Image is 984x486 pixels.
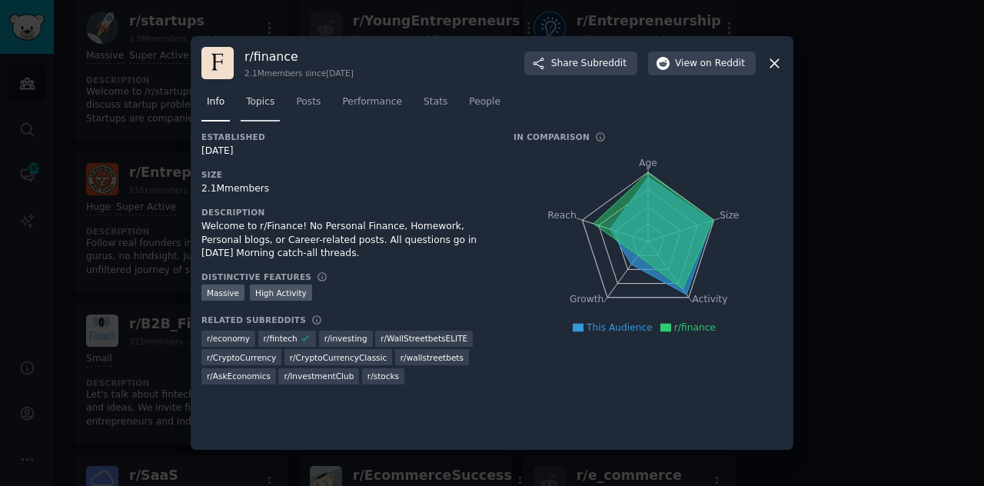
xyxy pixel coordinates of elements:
[639,158,657,168] tspan: Age
[201,169,492,180] h3: Size
[464,90,506,121] a: People
[201,271,311,282] h3: Distinctive Features
[201,131,492,142] h3: Established
[381,333,467,344] span: r/ WallStreetbetsELITE
[201,220,492,261] div: Welcome to r/Finance! No Personal Finance, Homework, Personal blogs, or Career-related posts. All...
[675,57,745,71] span: View
[648,52,756,76] button: Viewon Reddit
[342,95,402,109] span: Performance
[324,333,367,344] span: r/ investing
[693,295,728,305] tspan: Activity
[201,182,492,196] div: 2.1M members
[514,131,590,142] h3: In Comparison
[401,352,464,363] span: r/ wallstreetbets
[524,52,637,76] button: ShareSubreddit
[250,285,312,301] div: High Activity
[296,95,321,109] span: Posts
[244,48,354,65] h3: r/ finance
[207,95,224,109] span: Info
[337,90,407,121] a: Performance
[264,333,298,344] span: r/ fintech
[469,95,500,109] span: People
[241,90,280,121] a: Topics
[367,371,399,381] span: r/ stocks
[284,371,354,381] span: r/ InvestmentClub
[587,322,653,333] span: This Audience
[581,57,627,71] span: Subreddit
[201,285,244,301] div: Massive
[201,145,492,158] div: [DATE]
[201,90,230,121] a: Info
[201,47,234,79] img: finance
[244,68,354,78] div: 2.1M members since [DATE]
[570,295,603,305] tspan: Growth
[700,57,745,71] span: on Reddit
[246,95,274,109] span: Topics
[551,57,627,71] span: Share
[290,352,387,363] span: r/ CryptoCurrencyClassic
[418,90,453,121] a: Stats
[720,210,739,221] tspan: Size
[424,95,447,109] span: Stats
[291,90,326,121] a: Posts
[207,371,271,381] span: r/ AskEconomics
[207,333,250,344] span: r/ economy
[674,322,716,333] span: r/finance
[547,210,577,221] tspan: Reach
[201,207,492,218] h3: Description
[201,315,306,325] h3: Related Subreddits
[207,352,276,363] span: r/ CryptoCurrency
